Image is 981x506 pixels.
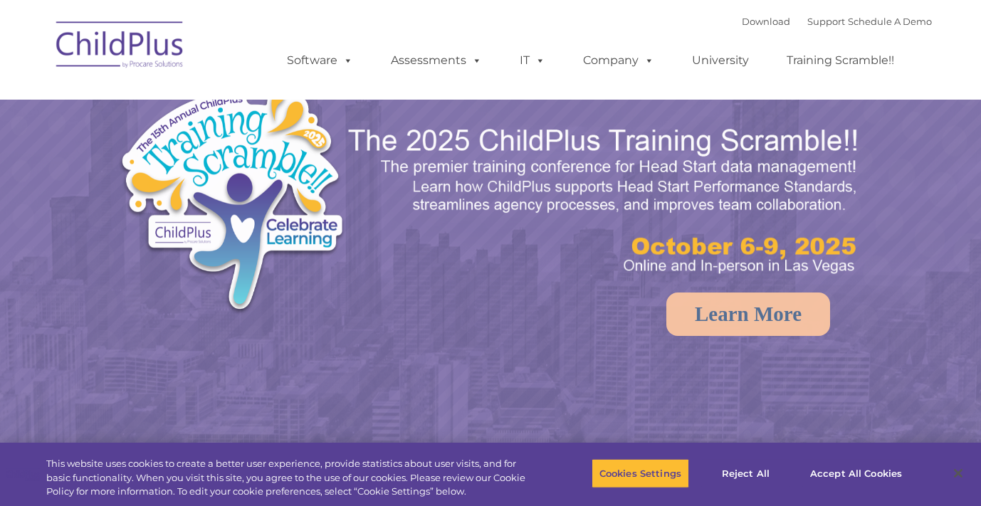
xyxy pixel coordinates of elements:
[742,16,932,27] font: |
[46,457,540,499] div: This website uses cookies to create a better user experience, provide statistics about user visit...
[807,16,845,27] a: Support
[569,46,668,75] a: Company
[772,46,908,75] a: Training Scramble!!
[742,16,790,27] a: Download
[377,46,496,75] a: Assessments
[505,46,560,75] a: IT
[701,458,790,488] button: Reject All
[678,46,763,75] a: University
[666,292,830,336] a: Learn More
[943,458,974,489] button: Close
[592,458,689,488] button: Cookies Settings
[848,16,932,27] a: Schedule A Demo
[802,458,910,488] button: Accept All Cookies
[49,11,192,83] img: ChildPlus by Procare Solutions
[273,46,367,75] a: Software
